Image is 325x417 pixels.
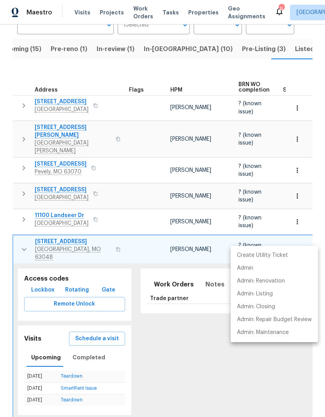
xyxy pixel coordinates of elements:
p: Admin: Closing [237,303,275,311]
p: Create Utility Ticket [237,251,288,260]
p: Admin: Repair Budget Review [237,316,312,324]
p: Admin: Maintenance [237,329,289,337]
p: Admin: Renovation [237,277,285,285]
p: Admin [237,264,253,272]
p: Admin: Listing [237,290,273,298]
